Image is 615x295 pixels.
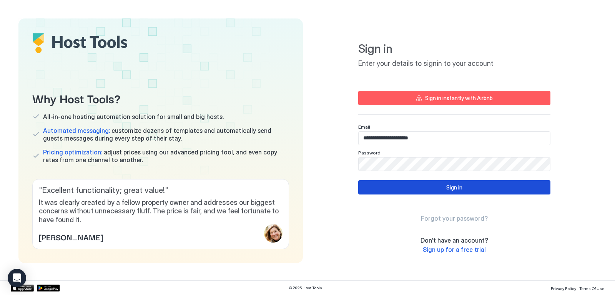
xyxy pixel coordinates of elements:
[358,42,550,56] span: Sign in
[43,127,289,142] span: customize dozens of templates and automatically send guests messages during every step of their s...
[579,284,604,292] a: Terms Of Use
[43,127,110,134] span: Automated messaging:
[446,183,462,191] div: Sign in
[264,224,283,243] div: profile
[359,132,550,145] input: Input Field
[43,148,289,164] span: adjust prices using our advanced pricing tool, and even copy rates from one channel to another.
[289,285,322,290] span: © 2025 Host Tools
[425,94,493,102] div: Sign in instantly with Airbnb
[579,286,604,291] span: Terms Of Use
[358,180,550,194] button: Sign in
[32,89,289,107] span: Why Host Tools?
[8,269,26,287] div: Open Intercom Messenger
[359,158,550,171] input: Input Field
[358,124,370,130] span: Email
[39,186,283,195] span: " Excellent functionality; great value! "
[551,286,576,291] span: Privacy Policy
[43,148,102,156] span: Pricing optimization:
[37,285,60,292] a: Google Play Store
[43,113,224,121] span: All-in-one hosting automation solution for small and big hosts.
[11,285,34,292] a: App Store
[421,215,488,223] a: Forgot your password?
[551,284,576,292] a: Privacy Policy
[423,246,486,254] a: Sign up for a free trial
[358,91,550,105] button: Sign in instantly with Airbnb
[358,150,381,156] span: Password
[358,59,550,68] span: Enter your details to signin to your account
[421,236,488,244] span: Don't have an account?
[39,231,103,243] span: [PERSON_NAME]
[39,198,283,225] span: It was clearly created by a fellow property owner and addresses our biggest concerns without unne...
